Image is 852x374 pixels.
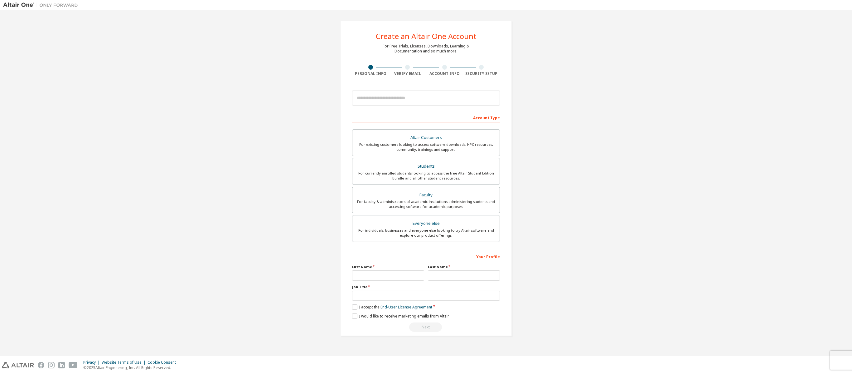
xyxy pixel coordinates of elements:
[352,284,500,289] label: Job Title
[83,365,180,370] p: © 2025 Altair Engineering, Inc. All Rights Reserved.
[352,313,449,319] label: I would like to receive marketing emails from Altair
[352,112,500,122] div: Account Type
[389,71,426,76] div: Verify Email
[356,142,496,152] div: For existing customers looking to access software downloads, HPC resources, community, trainings ...
[148,360,180,365] div: Cookie Consent
[356,133,496,142] div: Altair Customers
[2,362,34,368] img: altair_logo.svg
[383,44,469,54] div: For Free Trials, Licenses, Downloads, Learning & Documentation and so much more.
[83,360,102,365] div: Privacy
[69,362,78,368] img: youtube.svg
[376,32,477,40] div: Create an Altair One Account
[356,219,496,228] div: Everyone else
[463,71,500,76] div: Security Setup
[352,264,424,269] label: First Name
[428,264,500,269] label: Last Name
[352,322,500,332] div: Read and acccept EULA to continue
[58,362,65,368] img: linkedin.svg
[426,71,463,76] div: Account Info
[3,2,81,8] img: Altair One
[352,304,432,310] label: I accept the
[356,191,496,199] div: Faculty
[102,360,148,365] div: Website Terms of Use
[38,362,44,368] img: facebook.svg
[352,251,500,261] div: Your Profile
[356,162,496,171] div: Students
[380,304,432,310] a: End-User License Agreement
[356,199,496,209] div: For faculty & administrators of academic institutions administering students and accessing softwa...
[356,171,496,181] div: For currently enrolled students looking to access the free Altair Student Edition bundle and all ...
[48,362,55,368] img: instagram.svg
[356,228,496,238] div: For individuals, businesses and everyone else looking to try Altair software and explore our prod...
[352,71,389,76] div: Personal Info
